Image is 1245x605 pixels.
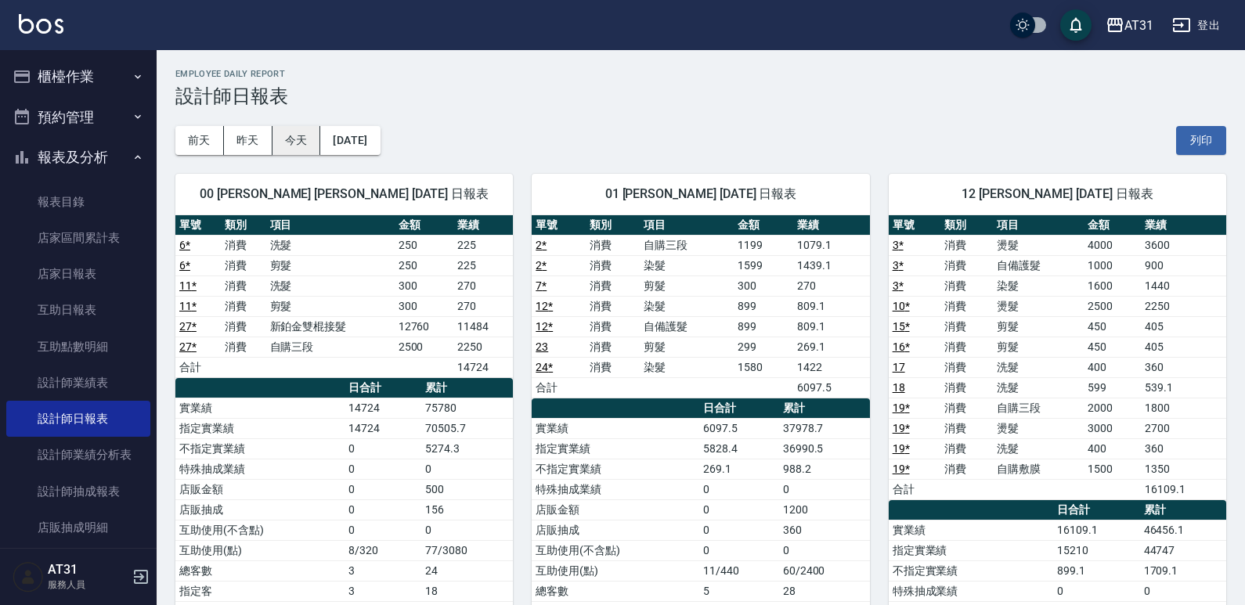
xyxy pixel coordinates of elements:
th: 單號 [532,215,586,236]
td: 自購三段 [640,235,734,255]
th: 項目 [993,215,1084,236]
button: 昨天 [224,126,272,155]
td: 不指定實業績 [532,459,699,479]
th: 金額 [395,215,454,236]
td: 消費 [586,275,640,296]
a: 互助日報表 [6,292,150,328]
td: 洗髮 [266,275,395,296]
td: 指定實業績 [532,438,699,459]
td: 77/3080 [421,540,513,560]
td: 自備護髮 [640,316,734,337]
td: 消費 [586,337,640,357]
a: 設計師日報表 [6,401,150,437]
td: 1079.1 [793,235,870,255]
a: 23 [536,340,548,353]
th: 累計 [779,398,870,419]
td: 14724 [345,398,422,418]
td: 消費 [221,235,266,255]
td: 總客數 [175,560,345,581]
td: 2250 [453,337,513,357]
td: 消費 [940,275,993,296]
td: 消費 [940,235,993,255]
td: 360 [1141,438,1226,459]
td: 消費 [221,316,266,337]
td: 消費 [221,275,266,296]
td: 899 [734,296,793,316]
button: 前天 [175,126,224,155]
td: 300 [734,275,793,296]
td: 360 [779,520,870,540]
td: 3 [345,560,422,581]
button: 登出 [1166,11,1226,40]
span: 12 [PERSON_NAME] [DATE] 日報表 [908,186,1207,202]
td: 156 [421,499,513,520]
td: 900 [1141,255,1226,275]
td: 1199 [734,235,793,255]
td: 0 [699,520,778,540]
td: 500 [421,479,513,499]
td: 自購三段 [266,337,395,357]
button: 預約管理 [6,97,150,138]
th: 業績 [793,215,870,236]
td: 消費 [586,316,640,337]
td: 合計 [175,357,221,377]
a: 設計師業績分析表 [6,437,150,473]
td: 14724 [453,357,513,377]
td: 互助使用(不含點) [175,520,345,540]
td: 染髮 [640,255,734,275]
td: 0 [345,520,422,540]
td: 5 [699,581,778,601]
td: 洗髮 [993,377,1084,398]
td: 809.1 [793,316,870,337]
td: 3 [345,581,422,601]
td: 3000 [1084,418,1142,438]
h3: 設計師日報表 [175,85,1226,107]
th: 業績 [1141,215,1226,236]
td: 539.1 [1141,377,1226,398]
td: 44747 [1140,540,1226,560]
td: 360 [1141,357,1226,377]
td: 0 [779,479,870,499]
td: 36990.5 [779,438,870,459]
a: 店家日報表 [6,256,150,292]
td: 16109.1 [1053,520,1139,540]
td: 75780 [421,398,513,418]
td: 消費 [586,296,640,316]
td: 實業績 [889,520,1054,540]
h5: AT31 [48,562,128,578]
td: 消費 [586,357,640,377]
td: 店販金額 [532,499,699,520]
td: 1440 [1141,275,1226,296]
td: 270 [793,275,870,296]
td: 405 [1141,337,1226,357]
table: a dense table [532,215,869,398]
td: 消費 [940,255,993,275]
td: 12760 [395,316,454,337]
th: 金額 [1084,215,1142,236]
td: 450 [1084,316,1142,337]
td: 46456.1 [1140,520,1226,540]
td: 不指定實業績 [175,438,345,459]
button: AT31 [1099,9,1160,41]
td: 消費 [940,337,993,357]
td: 899 [734,316,793,337]
td: 250 [395,255,454,275]
td: 6097.5 [793,377,870,398]
th: 日合計 [345,378,422,398]
a: 報表目錄 [6,184,150,220]
td: 0 [345,499,422,520]
td: 269.1 [793,337,870,357]
td: 染髮 [640,357,734,377]
td: 0 [699,499,778,520]
td: 消費 [940,459,993,479]
th: 業績 [453,215,513,236]
td: 0 [421,459,513,479]
td: 809.1 [793,296,870,316]
td: 1599 [734,255,793,275]
td: 1422 [793,357,870,377]
td: 300 [395,275,454,296]
span: 01 [PERSON_NAME] [DATE] 日報表 [550,186,850,202]
td: 6097.5 [699,418,778,438]
td: 5828.4 [699,438,778,459]
td: 70505.7 [421,418,513,438]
